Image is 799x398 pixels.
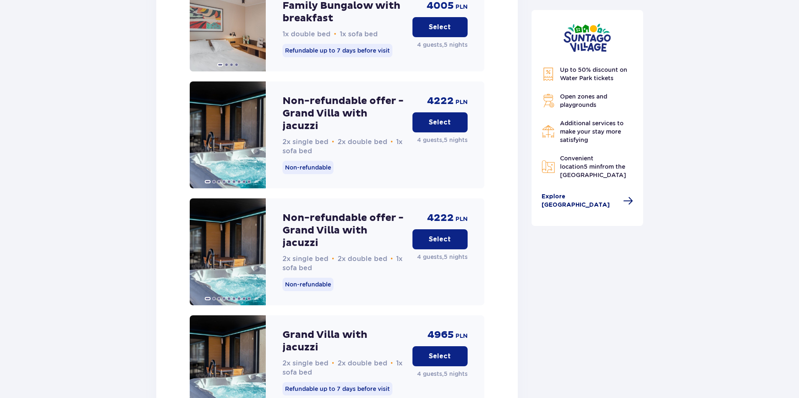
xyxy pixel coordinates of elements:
[427,95,454,107] p: 4222
[391,359,393,368] span: •
[455,98,468,106] p: PLN
[282,95,406,132] p: Non-refundable offer - Grand Villa with jacuzzi
[412,17,468,37] button: Select
[282,138,328,146] span: 2x single bed
[412,229,468,249] button: Select
[417,41,468,49] p: 4 guests , 5 nights
[542,160,555,173] img: Map Icon
[338,138,387,146] span: 2x double bed
[332,138,334,146] span: •
[560,93,607,108] span: Open zones and playgrounds
[417,370,468,378] p: 4 guests , 5 nights
[560,120,623,143] span: Additional services to make your stay more satisfying
[560,155,626,178] span: Convenient location from the [GEOGRAPHIC_DATA]
[429,23,451,32] p: Select
[391,255,393,263] span: •
[429,352,451,361] p: Select
[340,30,378,38] span: 1x sofa bed
[282,44,392,57] p: Refundable up to 7 days before visit
[338,359,387,367] span: 2x double bed
[332,255,334,263] span: •
[282,329,406,354] p: Grand Villa with jacuzzi
[391,138,393,146] span: •
[560,66,627,81] span: Up to 50% discount on Water Park tickets
[563,23,611,52] img: Suntago Village
[455,332,468,340] p: PLN
[542,125,555,138] img: Restaurant Icon
[455,215,468,223] p: PLN
[542,193,634,209] a: Explore [GEOGRAPHIC_DATA]
[282,382,392,395] p: Refundable up to 7 days before visit
[412,112,468,132] button: Select
[282,255,328,263] span: 2x single bed
[427,329,454,341] p: 4965
[282,30,331,38] span: 1x double bed
[542,94,555,107] img: Grill Icon
[282,212,406,249] p: Non-refundable offer - Grand Villa with jacuzzi
[334,30,336,38] span: •
[455,3,468,11] p: PLN
[417,136,468,144] p: 4 guests , 5 nights
[282,161,333,174] p: Non-refundable
[190,198,266,305] img: Non-refundable offer - Grand Villa with jacuzzi
[417,253,468,261] p: 4 guests , 5 nights
[427,212,454,224] p: 4222
[282,278,333,291] p: Non-refundable
[542,67,555,81] img: Discount Icon
[429,235,451,244] p: Select
[332,359,334,368] span: •
[282,359,328,367] span: 2x single bed
[190,81,266,188] img: Non-refundable offer - Grand Villa with jacuzzi
[584,163,600,170] span: 5 min
[542,193,618,209] span: Explore [GEOGRAPHIC_DATA]
[429,118,451,127] p: Select
[338,255,387,263] span: 2x double bed
[412,346,468,366] button: Select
